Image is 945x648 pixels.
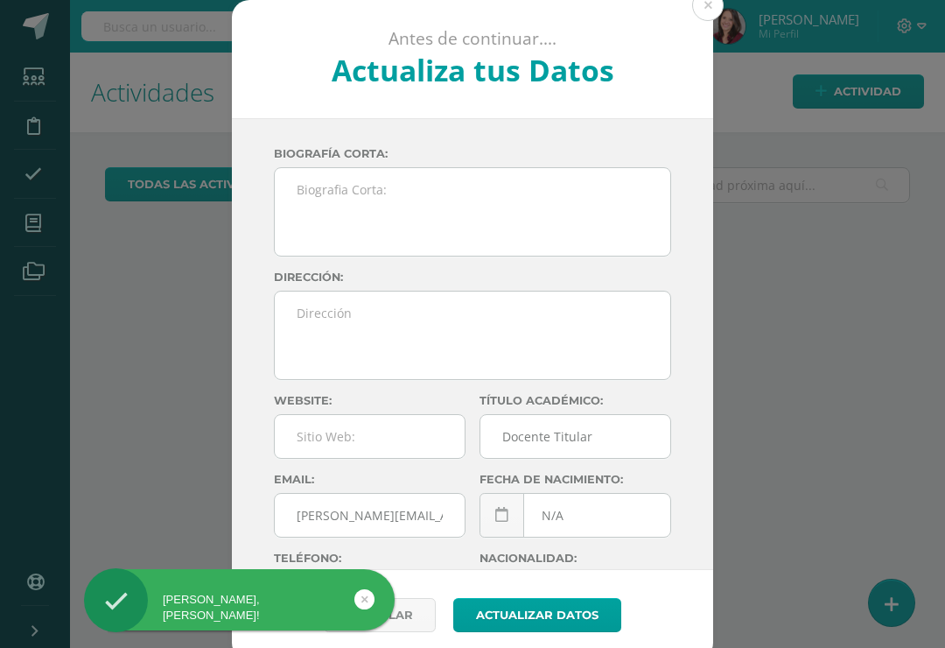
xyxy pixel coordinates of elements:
[275,415,465,458] input: Sitio Web:
[453,598,621,632] button: Actualizar datos
[275,494,465,537] input: Correo Electronico:
[479,552,671,565] label: Nacionalidad:
[279,28,667,50] p: Antes de continuar....
[274,394,465,407] label: Website:
[274,552,465,565] label: Teléfono:
[274,271,671,284] label: Dirección:
[480,415,670,458] input: Titulo:
[480,494,670,537] input: Fecha de Nacimiento:
[84,592,395,623] div: [PERSON_NAME], [PERSON_NAME]!
[274,147,671,160] label: Biografía corta:
[479,473,671,486] label: Fecha de nacimiento:
[479,394,671,407] label: Título académico:
[274,473,465,486] label: Email:
[279,50,667,90] h2: Actualiza tus Datos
